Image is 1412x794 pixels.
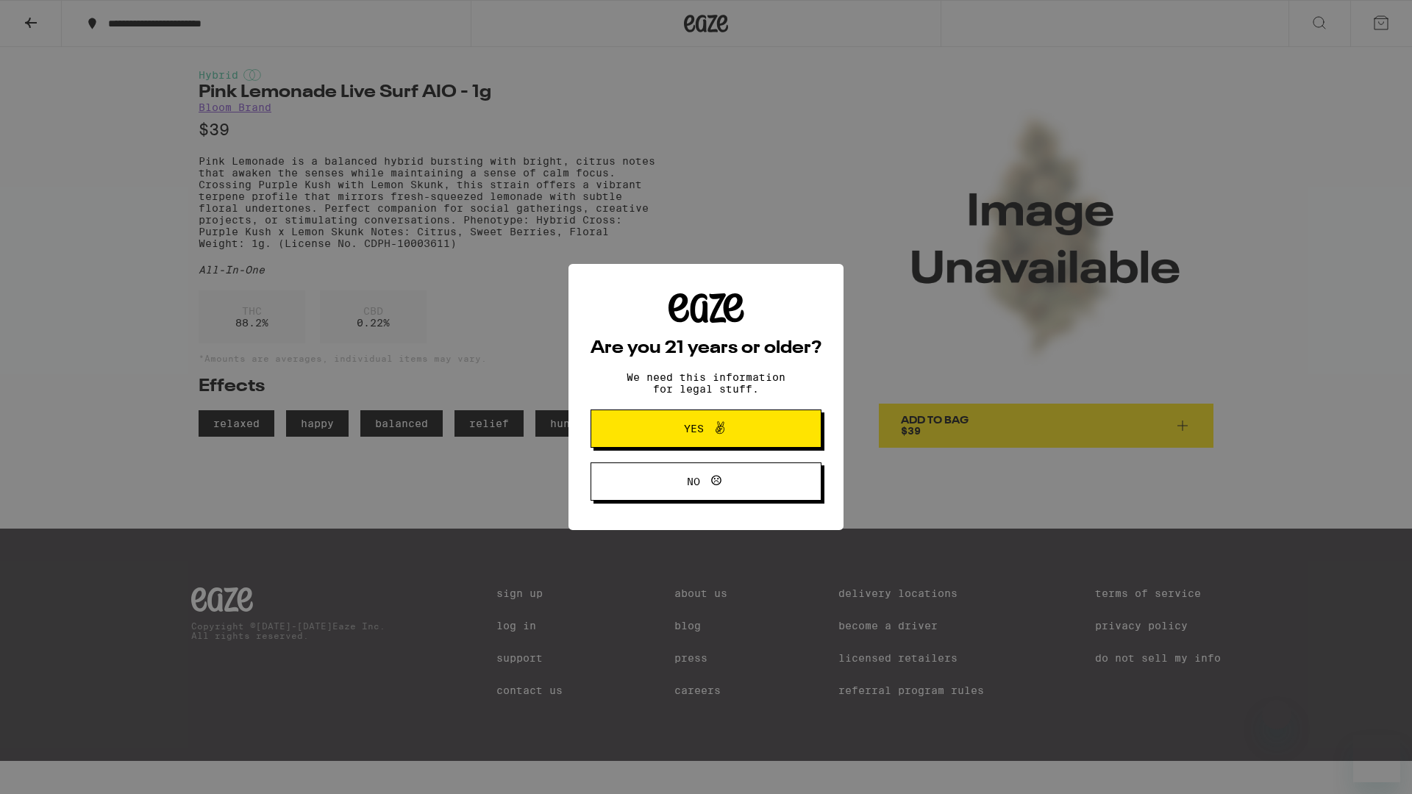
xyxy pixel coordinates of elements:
[687,476,700,487] span: No
[1262,700,1291,729] iframe: Close message
[684,423,704,434] span: Yes
[591,462,821,501] button: No
[591,409,821,448] button: Yes
[591,340,821,357] h2: Are you 21 years or older?
[614,371,798,395] p: We need this information for legal stuff.
[1353,735,1400,782] iframe: Button to launch messaging window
